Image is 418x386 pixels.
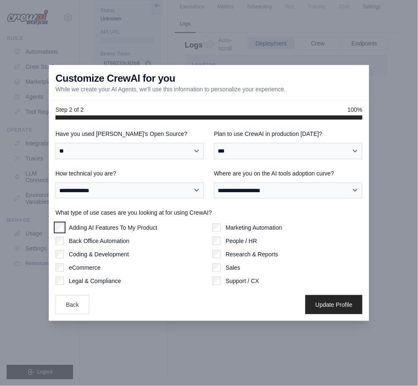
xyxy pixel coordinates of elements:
[55,72,175,85] h3: Customize CrewAI for you
[376,346,418,386] iframe: Chat Widget
[55,208,363,217] label: What type of use cases are you looking at for using CrewAI?
[305,295,363,314] button: Update Profile
[226,250,278,258] label: Research & Reports
[347,105,363,114] span: 100%
[214,130,363,138] label: Plan to use CrewAI in production [DATE]?
[226,223,282,232] label: Marketing Automation
[214,169,363,178] label: Where are you on the AI tools adoption curve?
[55,130,204,138] label: Have you used [PERSON_NAME]'s Open Source?
[55,85,286,93] p: While we create your AI Agents, we'll use this information to personalize your experience.
[69,263,101,272] label: eCommerce
[55,295,89,314] button: Back
[55,105,84,114] span: Step 2 of 2
[69,223,157,232] label: Adding AI Features To My Product
[69,250,129,258] label: Coding & Development
[69,237,129,245] label: Back Office Automation
[55,169,204,178] label: How technical you are?
[226,237,257,245] label: People / HR
[226,277,259,285] label: Support / CX
[226,263,240,272] label: Sales
[69,277,121,285] label: Legal & Compliance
